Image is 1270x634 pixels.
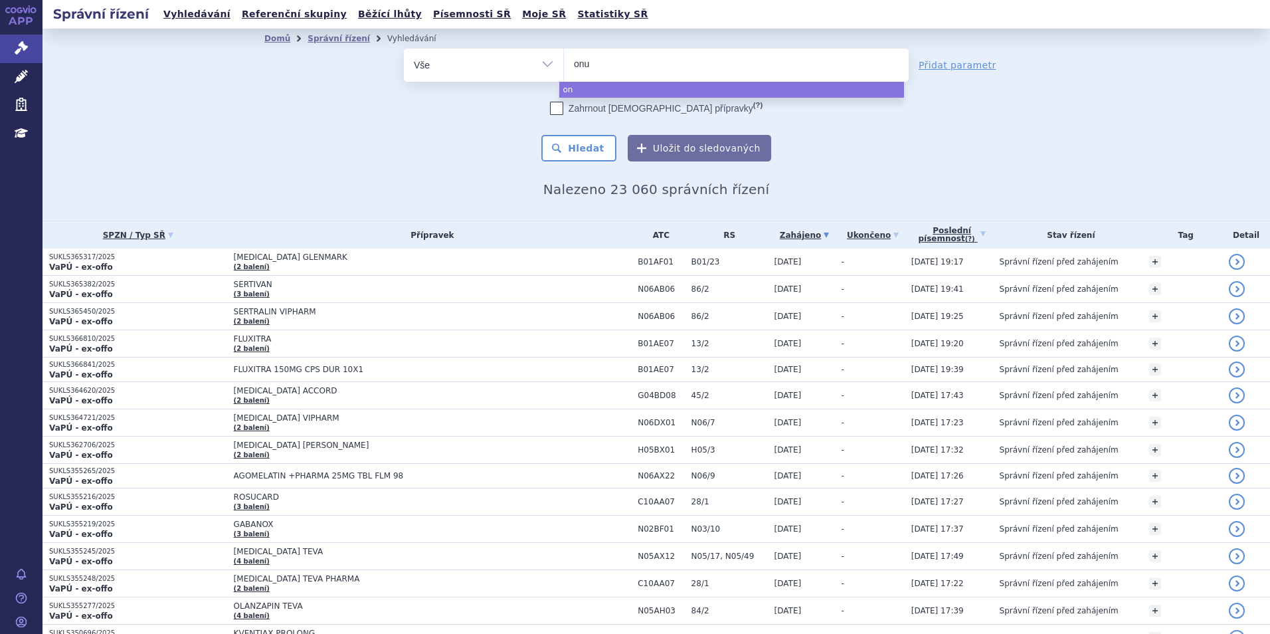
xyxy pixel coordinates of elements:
[1229,387,1245,403] a: detail
[1000,418,1119,427] span: Správní řízení před zahájením
[49,547,227,556] p: SUKLS355245/2025
[774,606,802,615] span: [DATE]
[774,365,802,374] span: [DATE]
[841,471,844,480] span: -
[841,497,844,506] span: -
[234,547,566,556] span: [MEDICAL_DATA] TEVA
[234,290,270,298] a: (3 balení)
[1142,221,1222,249] th: Tag
[919,58,996,72] a: Přidat parametr
[753,101,763,110] abbr: (?)
[234,365,566,374] span: FLUXITRA 150MG CPS DUR 10X1
[1149,364,1161,375] a: +
[573,5,652,23] a: Statistiky SŘ
[1000,497,1119,506] span: Správní řízení před zahájením
[234,345,270,352] a: (2 balení)
[691,471,768,480] span: N06/9
[638,391,684,400] span: G04BD08
[234,520,566,529] span: GABANOX
[911,552,964,561] span: [DATE] 17:49
[49,530,113,539] strong: VaPÚ - ex-offo
[1149,523,1161,535] a: +
[49,520,227,529] p: SUKLS355219/2025
[841,312,844,321] span: -
[841,552,844,561] span: -
[911,524,964,534] span: [DATE] 17:37
[1000,606,1119,615] span: Správní řízení před zahájením
[159,5,234,23] a: Vyhledávání
[638,445,684,455] span: H05BX01
[234,558,270,565] a: (4 balení)
[49,253,227,262] p: SUKLS365317/2025
[43,5,159,23] h2: Správní řízení
[911,418,964,427] span: [DATE] 17:23
[518,5,570,23] a: Moje SŘ
[1149,417,1161,429] a: +
[1229,576,1245,591] a: detail
[49,317,113,326] strong: VaPÚ - ex-offo
[49,467,227,476] p: SUKLS355265/2025
[49,441,227,450] p: SUKLS362706/2025
[1149,256,1161,268] a: +
[691,312,768,321] span: 86/2
[1000,284,1119,294] span: Správní řízení před zahájením
[691,339,768,348] span: 13/2
[774,257,802,266] span: [DATE]
[1229,336,1245,352] a: detail
[49,413,227,423] p: SUKLS364721/2025
[841,365,844,374] span: -
[685,221,768,249] th: RS
[1149,578,1161,589] a: +
[1000,524,1119,534] span: Správní řízení před zahájením
[49,557,113,566] strong: VaPÚ - ex-offo
[49,502,113,512] strong: VaPÚ - ex-offo
[234,530,270,538] a: (3 balení)
[911,606,964,615] span: [DATE] 17:39
[234,612,270,619] a: (4 balení)
[49,423,113,433] strong: VaPÚ - ex-offo
[1229,415,1245,431] a: detail
[841,391,844,400] span: -
[911,579,964,588] span: [DATE] 17:22
[774,524,802,534] span: [DATE]
[1229,281,1245,297] a: detail
[638,497,684,506] span: C10AA07
[691,497,768,506] span: 28/1
[638,339,684,348] span: B01AE07
[1229,603,1245,619] a: detail
[234,471,566,480] span: AGOMELATIN +PHARMA 25MG TBL FLM 98
[49,451,113,460] strong: VaPÚ - ex-offo
[559,82,904,98] li: on
[638,552,684,561] span: N05AX12
[1000,471,1119,480] span: Správní řízení před zahájením
[911,391,964,400] span: [DATE] 17:43
[638,418,684,427] span: N06DX01
[49,344,113,354] strong: VaPÚ - ex-offo
[638,284,684,294] span: N06AB06
[911,312,964,321] span: [DATE] 19:25
[691,579,768,588] span: 28/1
[841,284,844,294] span: -
[49,370,113,379] strong: VaPÚ - ex-offo
[550,102,763,115] label: Zahrnout [DEMOGRAPHIC_DATA] přípravky
[1149,550,1161,562] a: +
[234,253,566,262] span: [MEDICAL_DATA] GLENMARK
[429,5,515,23] a: Písemnosti SŘ
[638,257,684,266] span: B01AF01
[911,221,993,249] a: Poslednípísemnost(?)
[911,257,964,266] span: [DATE] 19:17
[234,441,566,450] span: [MEDICAL_DATA] [PERSON_NAME]
[638,471,684,480] span: N06AX22
[234,601,566,611] span: OLANZAPIN TEVA
[49,307,227,316] p: SUKLS365450/2025
[774,418,802,427] span: [DATE]
[1229,468,1245,484] a: detail
[911,445,964,455] span: [DATE] 17:32
[1149,310,1161,322] a: +
[841,418,844,427] span: -
[49,584,113,593] strong: VaPÚ - ex-offo
[234,503,270,510] a: (3 balení)
[264,34,290,43] a: Domů
[911,284,964,294] span: [DATE] 19:41
[234,585,270,592] a: (2 balení)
